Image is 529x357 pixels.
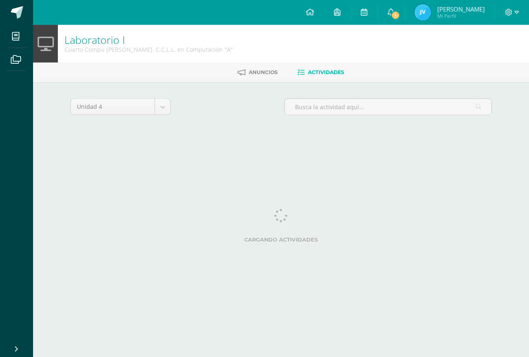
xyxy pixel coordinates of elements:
span: [PERSON_NAME] [437,5,485,13]
span: Actividades [308,69,344,75]
span: 1 [391,11,400,20]
a: Laboratorio I [64,33,125,47]
div: Cuarto Compu Bach. C.C.L.L. en Computación 'A' [64,46,233,53]
img: 0edbb7f1b5ed660522841b85fd4d92f8.png [415,4,431,21]
a: Actividades [298,66,344,79]
a: Anuncios [238,66,278,79]
input: Busca la actividad aquí... [285,99,491,115]
h1: Laboratorio I [64,34,233,46]
span: Unidad 4 [77,99,148,115]
label: Cargando actividades [70,237,492,243]
a: Unidad 4 [71,99,170,115]
span: Mi Perfil [437,12,485,19]
span: Anuncios [249,69,278,75]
